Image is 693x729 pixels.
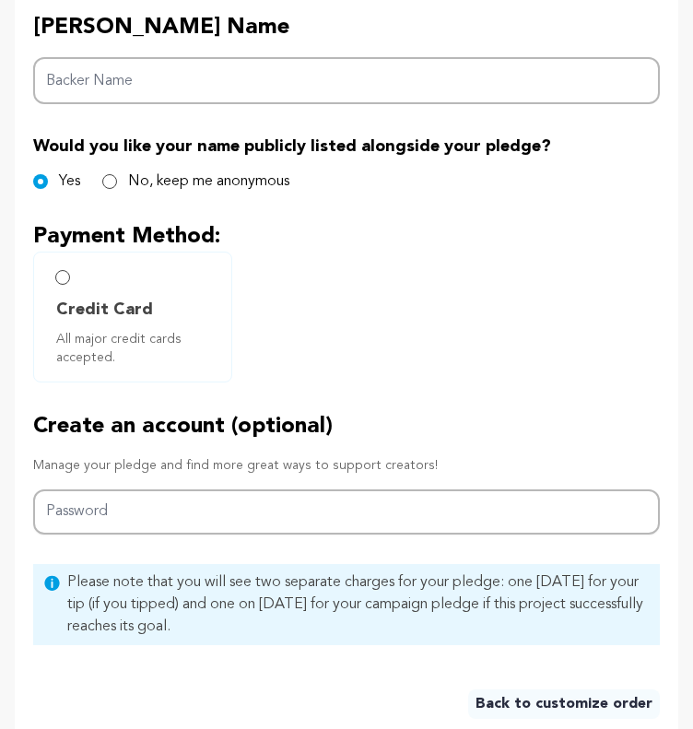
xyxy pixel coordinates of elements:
[56,330,217,367] span: All major credit cards accepted.
[59,170,80,193] label: Yes
[56,297,153,323] span: Credit Card
[33,489,660,535] input: Password
[33,412,660,441] p: Create an account (optional)
[67,571,649,638] span: Please note that you will see two separate charges for your pledge: one [DATE] for your tip (if y...
[33,57,660,104] input: Backer Name
[33,13,660,42] p: [PERSON_NAME] Name
[33,456,660,475] p: Manage your pledge and find more great ways to support creators!
[128,170,289,193] label: No, keep me anonymous
[33,134,660,159] p: Would you like your name publicly listed alongside your pledge?
[468,689,660,719] a: Back to customize order
[33,222,660,252] p: Payment Method:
